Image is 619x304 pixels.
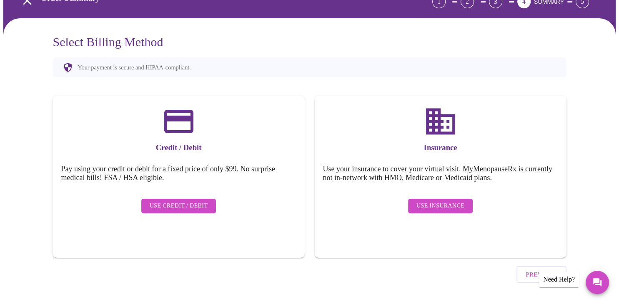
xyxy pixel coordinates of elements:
[526,269,557,280] span: Previous
[323,143,558,152] h3: Insurance
[78,64,191,71] p: Your payment is secure and HIPAA-compliant.
[516,266,566,283] button: Previous
[61,143,296,152] h3: Credit / Debit
[61,165,296,182] h5: Pay using your credit or debit for a fixed price of only $99. No surprise medical bills! FSA / HS...
[53,35,566,49] h3: Select Billing Method
[539,272,579,287] div: Need Help?
[416,201,464,211] span: Use Insurance
[141,199,216,213] button: Use Credit / Debit
[586,271,609,294] button: Messages
[408,199,473,213] button: Use Insurance
[150,201,208,211] span: Use Credit / Debit
[323,165,558,182] h5: Use your insurance to cover your virtual visit. MyMenopauseRx is currently not in-network with HM...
